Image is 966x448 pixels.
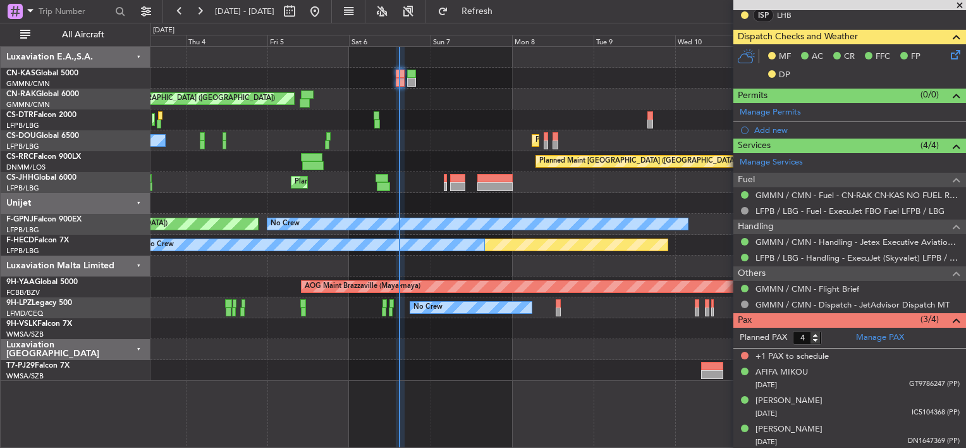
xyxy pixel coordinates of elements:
[755,437,777,447] span: [DATE]
[6,153,81,161] a: CS-RRCFalcon 900LX
[755,237,960,247] a: GMMN / CMN - Handling - Jetex Executive Aviation [GEOGRAPHIC_DATA] GMMN / CMN
[920,139,939,152] span: (4/4)
[6,132,79,140] a: CS-DOUGlobal 6500
[6,278,35,286] span: 9H-YAA
[451,7,504,16] span: Refresh
[6,174,76,182] a: CS-JHHGlobal 6000
[6,132,36,140] span: CS-DOU
[6,362,35,370] span: T7-PJ29
[911,51,920,63] span: FP
[432,1,508,22] button: Refresh
[6,330,44,339] a: WMSA/SZB
[145,235,174,254] div: No Crew
[6,371,44,381] a: WMSA/SZB
[6,237,34,244] span: F-HECD
[153,25,174,36] div: [DATE]
[594,35,675,46] div: Tue 9
[67,89,275,108] div: Unplanned Maint [GEOGRAPHIC_DATA] ([GEOGRAPHIC_DATA])
[755,380,777,390] span: [DATE]
[755,252,960,263] a: LFPB / LBG - Handling - ExecuJet (Skyvalet) LFPB / LBG
[6,79,50,89] a: GMMN/CMN
[738,220,774,234] span: Handling
[755,395,822,408] div: [PERSON_NAME]
[539,152,738,171] div: Planned Maint [GEOGRAPHIC_DATA] ([GEOGRAPHIC_DATA])
[6,100,50,109] a: GMMN/CMN
[349,35,431,46] div: Sat 6
[6,184,39,193] a: LFPB/LBG
[755,366,808,379] div: AFIFA MIKOU
[754,125,960,135] div: Add new
[535,131,735,150] div: Planned Maint [GEOGRAPHIC_DATA] ([GEOGRAPHIC_DATA])
[6,216,82,223] a: F-GPNJFalcon 900EX
[909,379,960,390] span: GT9786247 (PP)
[295,173,494,192] div: Planned Maint [GEOGRAPHIC_DATA] ([GEOGRAPHIC_DATA])
[6,246,39,256] a: LFPB/LBG
[305,277,420,296] div: AOG Maint Brazzaville (Maya-maya)
[6,362,70,370] a: T7-PJ29Falcon 7X
[6,299,32,307] span: 9H-LPZ
[675,35,757,46] div: Wed 10
[6,153,34,161] span: CS-RRC
[740,156,803,169] a: Manage Services
[39,2,111,21] input: Trip Number
[6,142,39,151] a: LFPB/LBG
[779,51,791,63] span: MF
[271,215,300,233] div: No Crew
[738,139,771,153] span: Services
[512,35,594,46] div: Mon 8
[6,121,39,130] a: LFPB/LBG
[755,206,945,216] a: LFPB / LBG - Fuel - ExecuJet FBO Fuel LFPB / LBG
[6,174,34,182] span: CS-JHH
[740,106,801,119] a: Manage Permits
[6,299,72,307] a: 9H-LPZLegacy 500
[777,9,805,21] a: LHB
[856,332,904,344] a: Manage PAX
[920,88,939,101] span: (0/0)
[908,436,960,447] span: DN1647369 (PP)
[6,70,35,77] span: CN-KAS
[755,299,950,310] a: GMMN / CMN - Dispatch - JetAdvisor Dispatch MT
[6,111,76,119] a: CS-DTRFalcon 2000
[6,309,43,318] a: LFMD/CEQ
[33,30,133,39] span: All Aircraft
[753,8,774,22] div: ISP
[876,51,890,63] span: FFC
[6,225,39,235] a: LFPB/LBG
[14,25,137,45] button: All Aircraft
[215,6,274,17] span: [DATE] - [DATE]
[779,69,790,82] span: DP
[6,216,34,223] span: F-GPNJ
[755,190,960,201] a: GMMN / CMN - Fuel - CN-RAK CN-KAS NO FUEL REQUIRED GMMN / CMN
[431,35,512,46] div: Sun 7
[6,70,78,77] a: CN-KASGlobal 5000
[920,313,939,326] span: (3/4)
[755,283,859,294] a: GMMN / CMN - Flight Brief
[6,278,78,286] a: 9H-YAAGlobal 5000
[6,163,46,172] a: DNMM/LOS
[6,111,34,119] span: CS-DTR
[6,320,72,328] a: 9H-VSLKFalcon 7X
[6,320,37,328] span: 9H-VSLK
[6,237,69,244] a: F-HECDFalcon 7X
[755,409,777,418] span: [DATE]
[738,266,766,281] span: Others
[6,90,79,98] a: CN-RAKGlobal 6000
[755,351,829,363] span: +1 PAX to schedule
[6,90,36,98] span: CN-RAK
[844,51,855,63] span: CR
[186,35,267,46] div: Thu 4
[6,288,40,297] a: FCBB/BZV
[740,332,787,344] label: Planned PAX
[738,89,767,103] span: Permits
[738,30,858,44] span: Dispatch Checks and Weather
[267,35,349,46] div: Fri 5
[738,173,755,187] span: Fuel
[755,423,822,436] div: [PERSON_NAME]
[912,408,960,418] span: IC5104368 (PP)
[413,298,443,317] div: No Crew
[738,313,752,328] span: Pax
[812,51,823,63] span: AC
